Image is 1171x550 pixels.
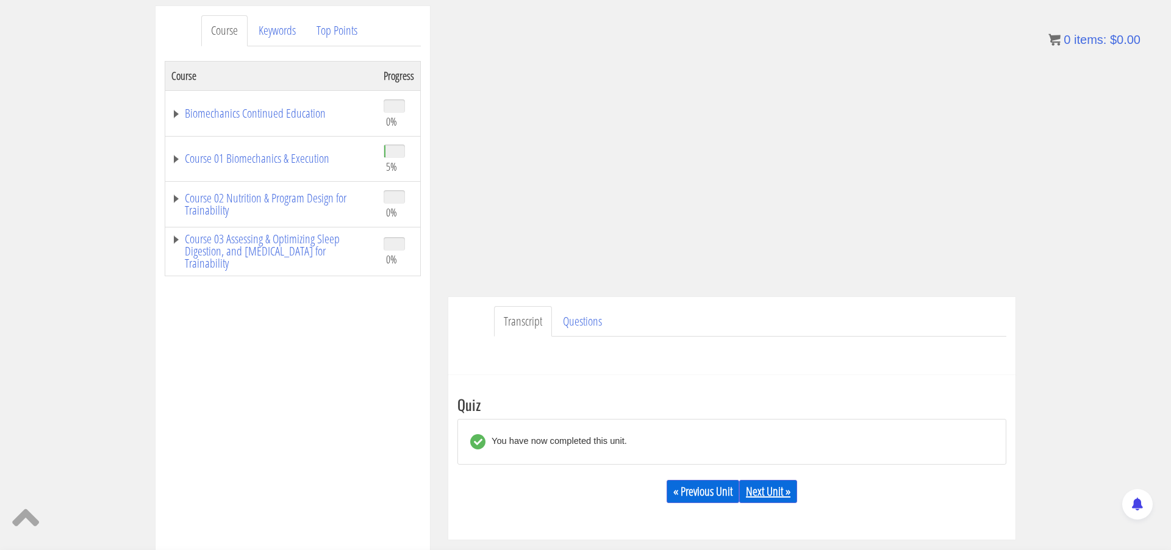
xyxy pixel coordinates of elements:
span: 0 [1064,33,1070,46]
span: 0% [386,115,397,128]
span: 0% [386,205,397,219]
a: Next Unit » [739,480,797,503]
th: Course [165,61,378,90]
a: Keywords [249,15,306,46]
h3: Quiz [457,396,1006,412]
a: Course 01 Biomechanics & Execution [171,152,371,165]
span: $ [1110,33,1117,46]
th: Progress [378,61,421,90]
a: Course 03 Assessing & Optimizing Sleep Digestion, and [MEDICAL_DATA] for Trainability [171,233,371,270]
span: items: [1074,33,1106,46]
a: Transcript [494,306,552,337]
img: icon11.png [1048,34,1061,46]
a: Biomechanics Continued Education [171,107,371,120]
a: Course 02 Nutrition & Program Design for Trainability [171,192,371,216]
a: « Previous Unit [667,480,739,503]
a: Course [201,15,248,46]
div: You have now completed this unit. [485,434,627,449]
bdi: 0.00 [1110,33,1141,46]
a: 0 items: $0.00 [1048,33,1141,46]
a: Questions [553,306,612,337]
span: 0% [386,252,397,266]
span: 5% [386,160,397,173]
a: Top Points [307,15,367,46]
